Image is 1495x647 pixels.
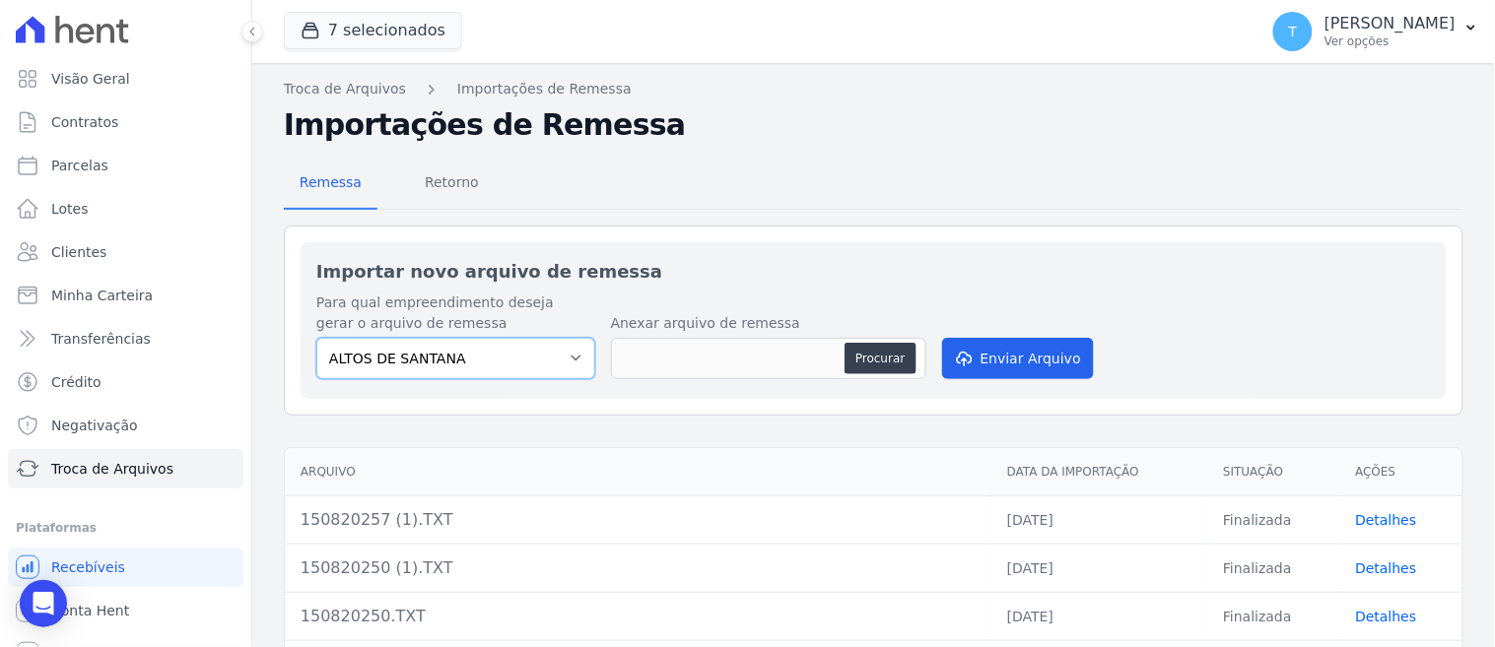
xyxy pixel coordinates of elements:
[1289,25,1298,38] span: T
[8,276,243,315] a: Minha Carteira
[457,79,632,99] a: Importações de Remessa
[8,146,243,185] a: Parcelas
[301,508,976,532] div: 150820257 (1).TXT
[8,362,243,402] a: Crédito
[991,448,1207,496] th: Data da Importação
[288,162,374,202] span: Remessa
[1340,448,1462,496] th: Ações
[413,162,491,202] span: Retorno
[1207,592,1339,640] td: Finalizada
[1325,14,1456,33] p: [PERSON_NAME]
[845,343,916,374] button: Procurar
[991,495,1207,544] td: [DATE]
[51,459,173,479] span: Troca de Arquivos
[316,292,595,334] label: Para qual empreendimento deseja gerar o arquivo de remessa
[1356,560,1417,576] a: Detalhes
[942,338,1094,379] button: Enviar Arquivo
[316,258,1431,285] h2: Importar novo arquivo de remessa
[284,79,1463,99] nav: Breadcrumb
[51,329,151,349] span: Transferências
[8,591,243,630] a: Conta Hent
[301,556,976,580] div: 150820250 (1).TXT
[611,313,926,334] label: Anexar arquivo de remessa
[1356,512,1417,528] a: Detalhes
[301,605,976,628] div: 150820250.TXT
[51,557,125,577] span: Recebíveis
[51,156,108,175] span: Parcelas
[8,102,243,142] a: Contratos
[8,449,243,488] a: Troca de Arquivos
[51,416,138,435] span: Negativação
[8,319,243,358] a: Transferências
[1207,448,1339,496] th: Situação
[1257,4,1495,59] button: T [PERSON_NAME] Ver opções
[285,448,991,496] th: Arquivo
[51,199,89,219] span: Lotes
[1207,495,1339,544] td: Finalizada
[284,12,462,49] button: 7 selecionados
[8,548,243,587] a: Recebíveis
[51,112,118,132] span: Contratos
[51,601,129,620] span: Conta Hent
[8,189,243,228] a: Lotes
[8,406,243,445] a: Negativação
[1356,609,1417,624] a: Detalhes
[409,159,495,210] a: Retorno
[8,59,243,98] a: Visão Geral
[51,372,102,392] span: Crédito
[284,107,1463,143] h2: Importações de Remessa
[16,516,236,540] div: Plataformas
[8,232,243,272] a: Clientes
[991,544,1207,592] td: [DATE]
[51,242,106,262] span: Clientes
[51,69,130,89] span: Visão Geral
[1207,544,1339,592] td: Finalizada
[284,159,377,210] a: Remessa
[1325,33,1456,49] p: Ver opções
[51,286,153,305] span: Minha Carteira
[284,79,406,99] a: Troca de Arquivos
[991,592,1207,640] td: [DATE]
[20,580,67,627] div: Open Intercom Messenger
